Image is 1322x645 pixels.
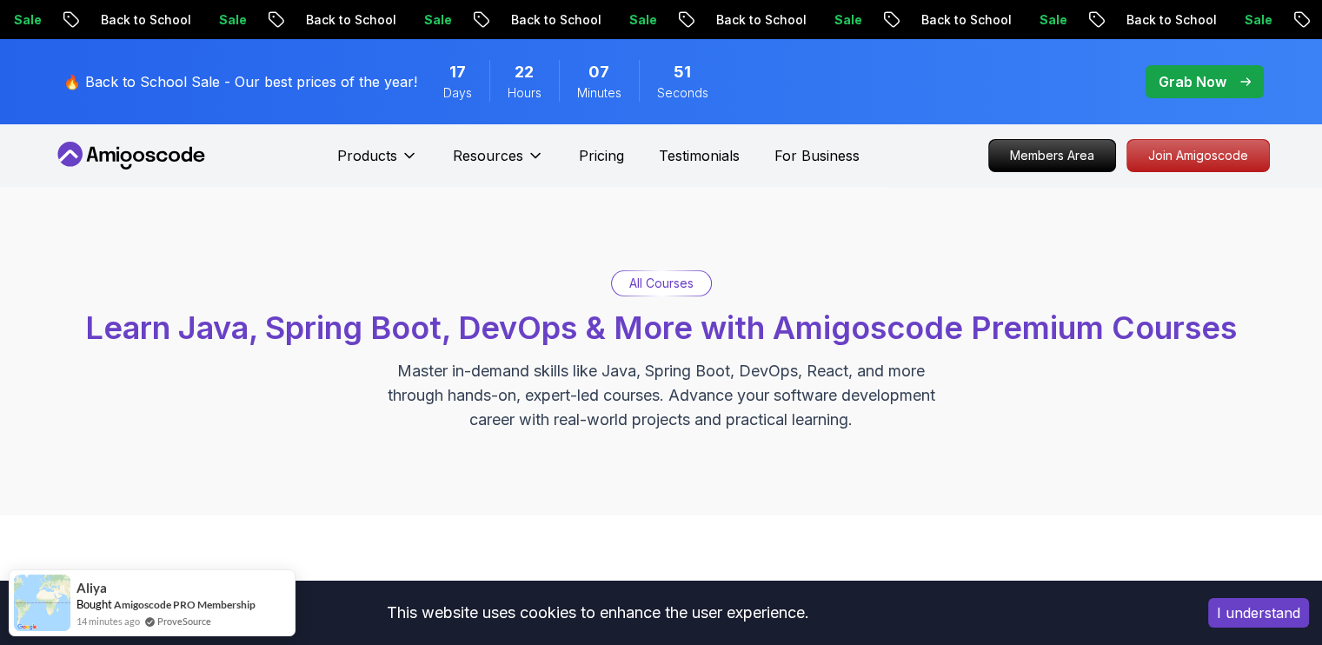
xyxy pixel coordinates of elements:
p: Sale [614,11,670,29]
button: Resources [453,145,544,180]
p: Grab Now [1159,71,1226,92]
p: Join Amigoscode [1127,140,1269,171]
a: Pricing [579,145,624,166]
a: Members Area [988,139,1116,172]
p: Sale [409,11,465,29]
p: Members Area [989,140,1115,171]
p: Back to School [1112,11,1230,29]
span: 22 Hours [515,60,534,84]
p: Products [337,145,397,166]
p: Back to School [86,11,204,29]
p: Sale [204,11,260,29]
img: provesource social proof notification image [14,575,70,631]
div: This website uses cookies to enhance the user experience. [13,594,1182,632]
span: Hours [508,84,541,102]
p: Back to School [701,11,820,29]
p: Sale [1230,11,1285,29]
span: 51 Seconds [674,60,691,84]
a: Amigoscode PRO Membership [114,598,256,611]
p: Back to School [291,11,409,29]
a: Testimonials [659,145,740,166]
p: Back to School [496,11,614,29]
span: Bought [76,597,112,611]
button: Accept cookies [1208,598,1309,628]
p: Sale [820,11,875,29]
span: 17 Days [449,60,466,84]
span: Aliya [76,581,107,595]
button: Products [337,145,418,180]
p: Back to School [907,11,1025,29]
span: 7 Minutes [588,60,609,84]
span: 14 minutes ago [76,614,140,628]
p: Resources [453,145,523,166]
p: Sale [1025,11,1080,29]
span: Seconds [657,84,708,102]
p: 🔥 Back to School Sale - Our best prices of the year! [63,71,417,92]
span: Minutes [577,84,621,102]
a: Join Amigoscode [1126,139,1270,172]
a: ProveSource [157,614,211,628]
a: For Business [774,145,860,166]
span: Days [443,84,472,102]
